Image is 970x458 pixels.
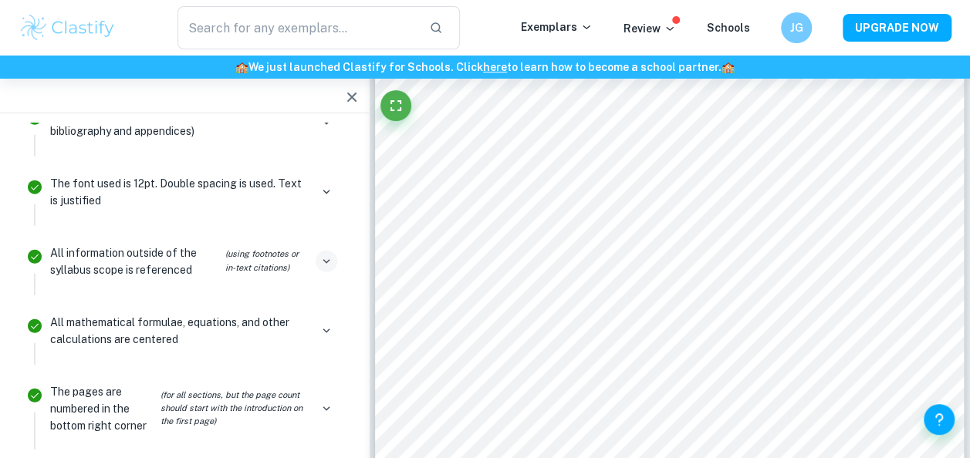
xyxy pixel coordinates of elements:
p: All information outside of the syllabus scope is referenced [50,244,309,278]
p: Review [624,20,676,37]
button: Fullscreen [380,90,411,121]
p: Exemplars [521,19,593,35]
h6: JG [788,19,806,36]
a: Schools [707,22,750,34]
svg: Correct [25,386,44,405]
p: All mathematical formulae, equations, and other calculations are centered [50,314,309,348]
p: The pages are numbered in the bottom right corner [50,383,309,434]
img: Clastify logo [19,12,117,43]
i: (using footnotes or in-text citations) [225,248,309,274]
h6: We just launched Clastify for Schools. Click to learn how to become a school partner. [3,59,967,76]
p: The exploration is 12-20 pages long (excluding the bibliography and appendices) [50,106,309,140]
svg: Correct [25,178,44,197]
button: Help and Feedback [924,404,955,435]
p: The font used is 12pt. Double spacing is used. Text is justified [50,175,309,209]
button: JG [781,12,812,43]
svg: Correct [25,317,44,335]
span: 🏫 [235,61,248,73]
a: here [483,61,507,73]
input: Search for any exemplars... [177,6,417,49]
span: 🏫 [722,61,735,73]
button: UPGRADE NOW [843,14,951,42]
svg: Correct [25,248,44,266]
i: (for all sections, but the page count should start with the introduction on the first page) [161,389,309,429]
